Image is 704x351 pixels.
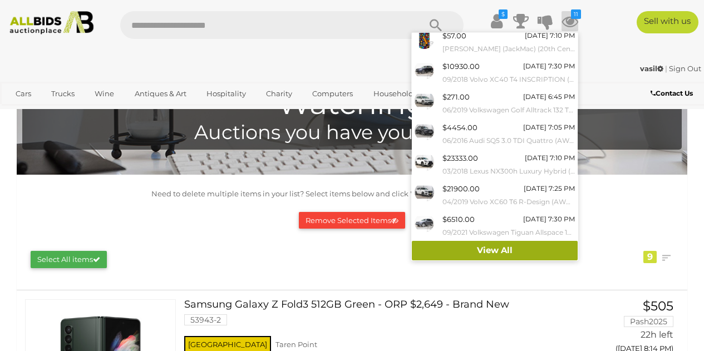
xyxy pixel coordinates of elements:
[415,182,434,202] img: 54054-1a_ex.jpg
[412,149,578,180] a: $23333.00 [DATE] 7:10 PM 03/2018 Lexus NX300h Luxury Hybrid (FWD) AYZ10R MY17 Facelift 4d Wagon S...
[127,85,194,103] a: Antiques & Art
[415,91,434,110] img: 54050-1a_ex.jpg
[412,210,578,241] a: $6510.00 [DATE] 7:30 PM 09/2021 Volkswagen Tiguan Allspace 162TSI Proline (AWD) 5NA MY21 4D Wagon...
[651,89,693,97] b: Contact Us
[442,62,480,71] span: $10930.00
[412,241,578,260] a: View All
[442,165,575,177] small: 03/2018 Lexus NX300h Luxury Hybrid (FWD) AYZ10R MY17 Facelift 4d Wagon Sonic Quartz Metallic 2.5L...
[637,11,698,33] a: Sell with us
[305,85,360,103] a: Computers
[259,85,299,103] a: Charity
[442,92,470,101] span: $271.00
[643,298,673,314] span: $505
[524,182,575,195] div: [DATE] 7:25 PM
[408,11,464,39] button: Search
[669,64,701,73] a: Sign Out
[8,103,46,121] a: Sports
[525,152,575,164] div: [DATE] 7:10 PM
[523,213,575,225] div: [DATE] 7:30 PM
[22,187,682,200] p: Need to delete multiple items in your list? Select items below and click "Remove Selected" button...
[643,251,657,263] div: 9
[31,251,107,268] button: Select All items
[415,213,434,233] img: 54114-1a_ex.jpg
[412,27,578,57] a: $57.00 [DATE] 7:10 PM [PERSON_NAME] (JackMac) (20th Century, Indigenous-Australian), Goanna/Tree/...
[442,73,575,86] small: 09/2018 Volvo XC40 T4 INSCRIPTION (AWD) 536 MY19 4D Wagon Onyx Black Turbo 2.0L
[640,64,663,73] strong: vasil
[5,11,98,34] img: Allbids.com.au
[8,85,38,103] a: Cars
[87,85,121,103] a: Wine
[199,85,253,103] a: Hospitality
[640,64,665,73] a: vasil
[412,88,578,118] a: $271.00 [DATE] 6:45 PM 06/2019 Volkswagen Golf Alltrack 132 TSI (AWD) AU MY19.5 4d Wagon Pure Whi...
[412,57,578,88] a: $10930.00 [DATE] 7:30 PM 09/2018 Volvo XC40 T4 INSCRIPTION (AWD) 536 MY19 4D Wagon Onyx Black Tur...
[651,87,696,100] a: Contact Us
[525,29,575,42] div: [DATE] 7:10 PM
[442,104,575,116] small: 06/2019 Volkswagen Golf Alltrack 132 TSI (AWD) AU MY19.5 4d Wagon Pure White Turbo 1.8L
[299,212,405,229] button: Remove Selected Items
[193,299,567,334] a: Samsung Galaxy Z Fold3 512GB Green - ORP $2,649 - Brand New 53943-2
[415,29,434,49] img: 50307-109a.jpg
[523,60,575,72] div: [DATE] 7:30 PM
[442,154,478,162] span: $23333.00
[499,9,508,19] i: $
[51,103,145,121] a: [GEOGRAPHIC_DATA]
[412,118,578,149] a: $4454.00 [DATE] 7:05 PM 06/2016 Audi SQ5 3.0 TDI Quattro (AWD) 8R MY16 5d Wagon Mythos Black Meta...
[415,152,434,171] img: 53977-1a_ex.jpg
[442,226,575,239] small: 09/2021 Volkswagen Tiguan Allspace 162TSI Proline (AWD) 5NA MY21 4D Wagon Platinum Grey Metallic ...
[442,215,475,224] span: $6510.00
[523,91,575,103] div: [DATE] 6:45 PM
[412,180,578,210] a: $21900.00 [DATE] 7:25 PM 04/2019 Volvo XC60 T6 R-Design (AWD) 246 MY19 4d Wagon [PERSON_NAME] Pea...
[442,123,477,132] span: $4454.00
[366,85,421,103] a: Household
[415,121,434,141] img: 54051-1a_ex.jpg
[442,196,575,208] small: 04/2019 Volvo XC60 T6 R-Design (AWD) 246 MY19 4d Wagon [PERSON_NAME] Pearl Twincharged 2.0L
[571,9,581,19] i: 11
[44,85,82,103] a: Trucks
[442,31,466,40] span: $57.00
[665,64,667,73] span: |
[523,121,575,134] div: [DATE] 7:05 PM
[442,43,575,55] small: [PERSON_NAME] (JackMac) (20th Century, Indigenous-Australian), Goanna/Tree/ Enduring (2014), Orig...
[28,122,676,144] h4: Auctions you have your eye on
[562,11,578,31] a: 11
[442,135,575,147] small: 06/2016 Audi SQ5 3.0 TDI Quattro (AWD) 8R MY16 5d Wagon Mythos Black Metallic Twin Turbo V6 Diese...
[442,184,480,193] span: $21900.00
[488,11,505,31] a: $
[415,60,434,80] img: 54045-1a_ex.jpg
